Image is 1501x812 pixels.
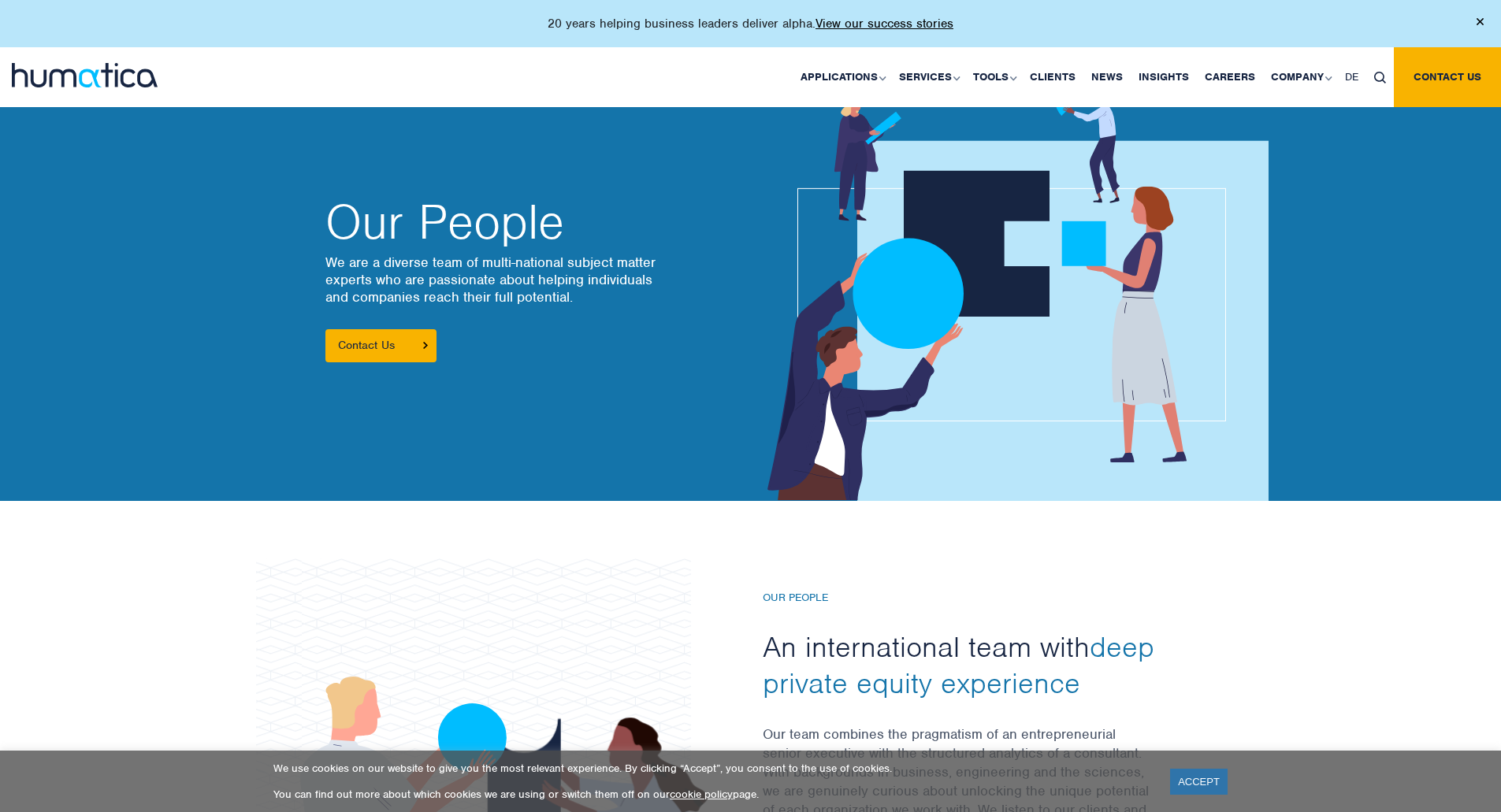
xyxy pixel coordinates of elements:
p: We are a diverse team of multi-national subject matter experts who are passionate about helping i... [325,254,735,306]
h6: Our People [763,591,1188,605]
a: Company [1263,47,1337,107]
a: DE [1337,47,1366,107]
img: arrowicon [423,342,428,349]
a: Tools [965,47,1022,107]
img: search_icon [1374,72,1386,83]
span: deep private equity experience [763,628,1154,701]
img: logo [12,63,158,87]
img: about_banner1 [726,84,1269,501]
a: Services [891,47,965,107]
h2: Our People [325,198,735,246]
a: cookie policy [670,788,733,801]
p: 20 years helping business leaders deliver alpha. [548,16,953,32]
p: We use cookies on our website to give you the most relevant experience. By clicking “Accept”, you... [273,762,1150,775]
a: Careers [1197,47,1263,107]
p: You can find out more about which cookies we are using or switch them off on our page. [273,788,1150,801]
a: Applications [793,47,891,107]
a: View our success stories [816,16,953,32]
a: Contact Us [325,329,437,362]
a: Contact us [1394,47,1501,107]
a: Clients [1022,47,1083,107]
a: ACCEPT [1170,769,1228,795]
span: DE [1345,70,1358,83]
h2: An international team with [763,628,1188,701]
a: News [1083,47,1131,107]
a: Insights [1131,47,1197,107]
